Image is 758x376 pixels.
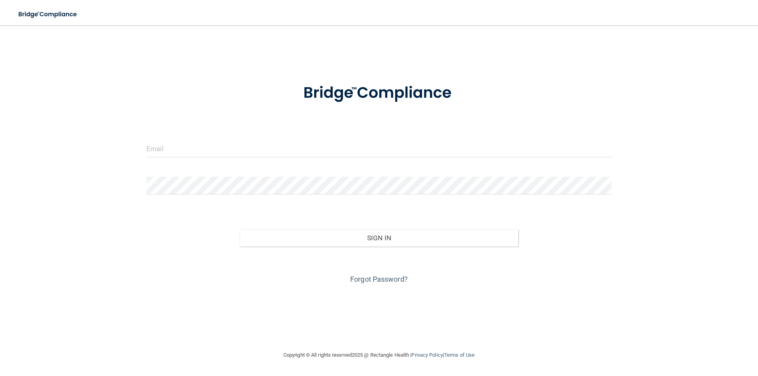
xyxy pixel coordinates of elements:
[146,140,612,157] input: Email
[411,352,443,358] a: Privacy Policy
[235,342,523,368] div: Copyright © All rights reserved 2025 @ Rectangle Health | |
[444,352,475,358] a: Terms of Use
[240,229,519,247] button: Sign In
[287,73,471,114] img: bridge_compliance_login_screen.278c3ca4.svg
[12,6,84,22] img: bridge_compliance_login_screen.278c3ca4.svg
[350,275,408,283] a: Forgot Password?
